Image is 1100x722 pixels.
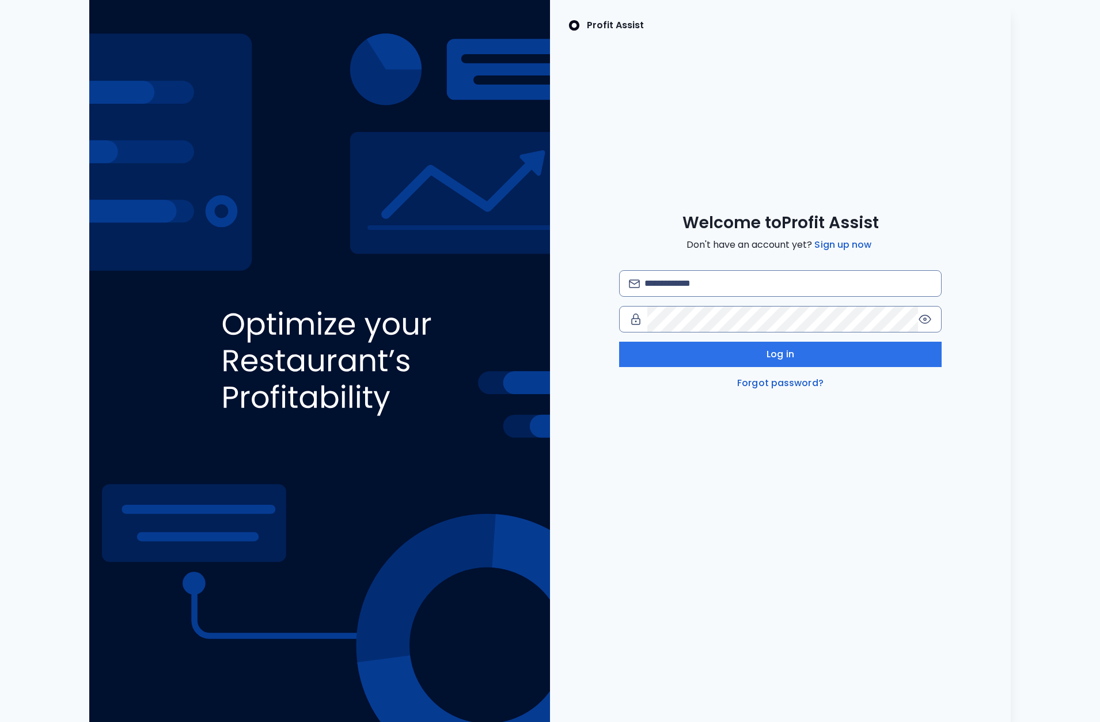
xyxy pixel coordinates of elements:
[812,238,874,252] a: Sign up now
[767,347,794,361] span: Log in
[619,342,942,367] button: Log in
[686,238,874,252] span: Don't have an account yet?
[629,279,640,288] img: email
[568,18,580,32] img: SpotOn Logo
[587,18,644,32] p: Profit Assist
[735,376,826,390] a: Forgot password?
[682,213,879,233] span: Welcome to Profit Assist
